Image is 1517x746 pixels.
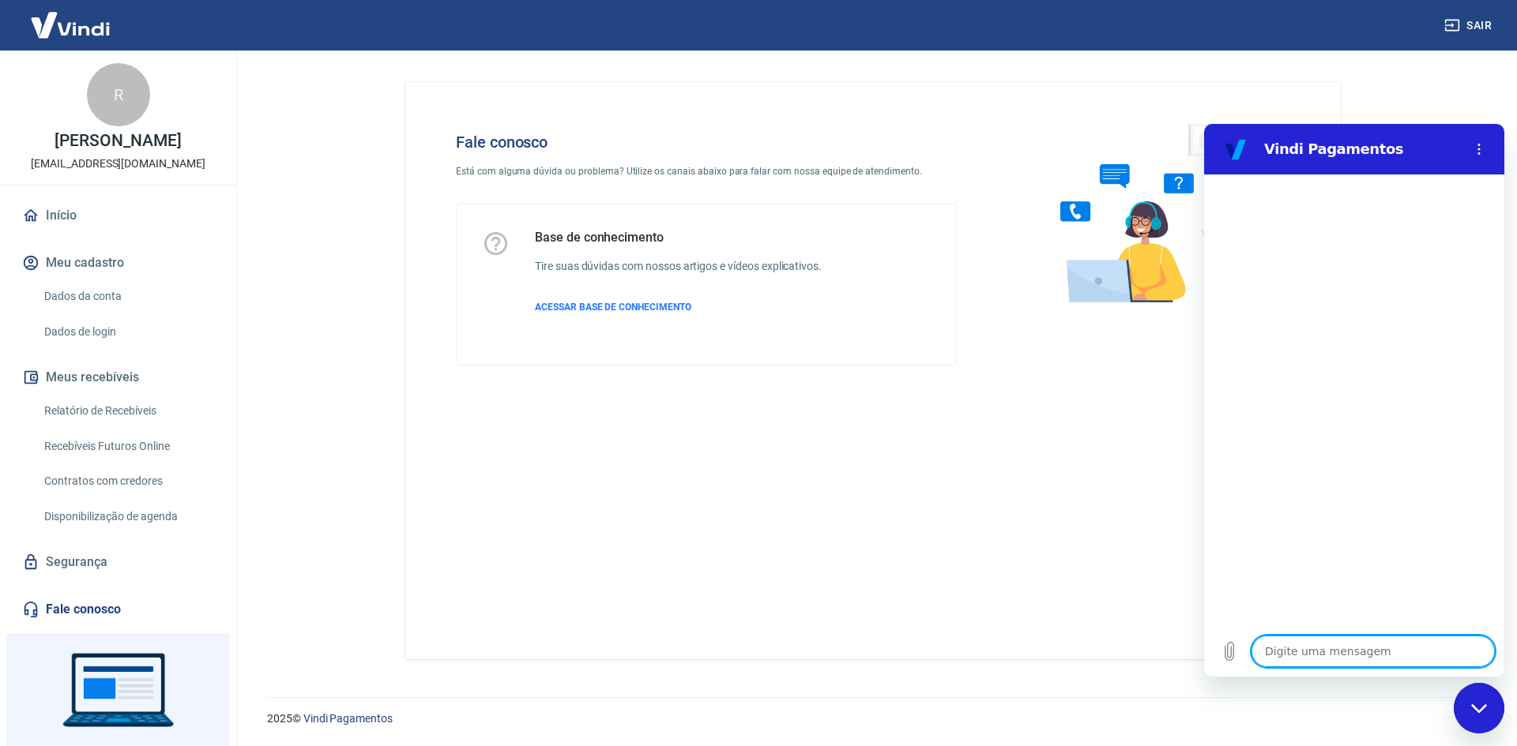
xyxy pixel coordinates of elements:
h5: Base de conhecimento [535,230,822,246]
a: Fale conosco [19,592,217,627]
div: R [87,63,150,126]
iframe: Botão para abrir a janela de mensagens, conversa em andamento [1454,683,1504,733]
a: Dados de login [38,316,217,348]
a: Disponibilização de agenda [38,500,217,533]
a: Relatório de Recebíveis [38,395,217,427]
p: Está com alguma dúvida ou problema? Utilize os canais abaixo para falar com nossa equipe de atend... [456,164,957,178]
span: ACESSAR BASE DE CONHECIMENTO [535,302,691,313]
a: Contratos com credores [38,465,217,497]
h4: Fale conosco [456,133,957,152]
button: Sair [1441,11,1498,40]
p: [EMAIL_ADDRESS][DOMAIN_NAME] [31,156,205,172]
h6: Tire suas dúvidas com nossos artigos e vídeos explicativos. [535,258,822,275]
p: 2025 © [267,710,1479,727]
a: ACESSAR BASE DE CONHECIMENTO [535,300,822,314]
button: Meu cadastro [19,246,217,280]
a: Início [19,198,217,233]
a: Dados da conta [38,280,217,313]
a: Recebíveis Futuros Online [38,430,217,463]
a: Vindi Pagamentos [303,712,393,725]
img: Vindi [19,1,122,49]
p: [PERSON_NAME] [55,133,181,149]
a: Segurança [19,545,217,579]
img: Fale conosco [1029,107,1269,318]
button: Meus recebíveis [19,360,217,395]
iframe: Janela de mensagens [1204,124,1504,677]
